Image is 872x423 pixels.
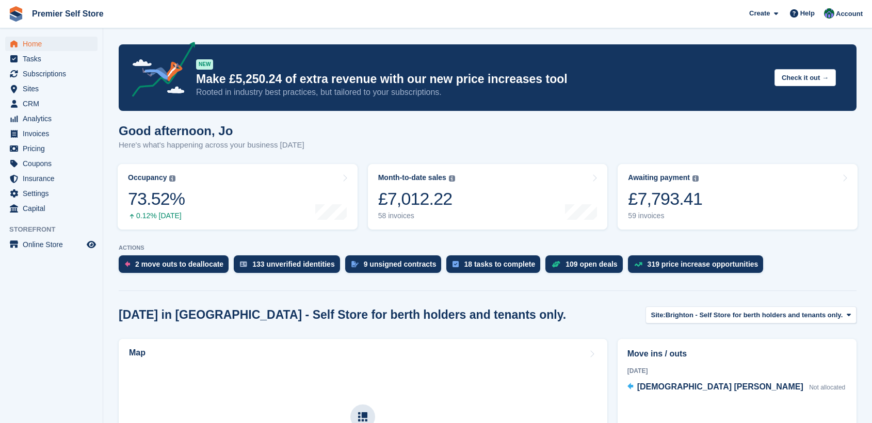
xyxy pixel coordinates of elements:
a: 133 unverified identities [234,255,345,278]
span: Storefront [9,224,103,235]
div: 0.12% [DATE] [128,211,185,220]
span: Brighton - Self Store for berth holders and tenants only. [666,310,843,320]
div: 2 move outs to deallocate [135,260,223,268]
div: 109 open deals [566,260,617,268]
div: £7,793.41 [628,188,702,209]
p: Rooted in industry best practices, but tailored to your subscriptions. [196,87,766,98]
img: price_increase_opportunities-93ffe204e8149a01c8c9dc8f82e8f89637d9d84a8eef4429ea346261dce0b2c0.svg [634,262,642,267]
img: icon-info-grey-7440780725fd019a000dd9b08b2336e03edf1995a4989e88bcd33f0948082b44.svg [169,175,175,182]
span: Invoices [23,126,85,141]
span: [DEMOGRAPHIC_DATA] [PERSON_NAME] [637,382,803,391]
span: Create [749,8,770,19]
span: Help [800,8,815,19]
a: menu [5,156,98,171]
img: verify_identity-adf6edd0f0f0b5bbfe63781bf79b02c33cf7c696d77639b501bdc392416b5a36.svg [240,261,247,267]
span: Settings [23,186,85,201]
img: contract_signature_icon-13c848040528278c33f63329250d36e43548de30e8caae1d1a13099fd9432cc5.svg [351,261,359,267]
span: Pricing [23,141,85,156]
a: menu [5,237,98,252]
a: menu [5,82,98,96]
img: deal-1b604bf984904fb50ccaf53a9ad4b4a5d6e5aea283cecdc64d6e3604feb123c2.svg [552,261,560,268]
span: Site: [651,310,666,320]
a: menu [5,141,98,156]
a: Occupancy 73.52% 0.12% [DATE] [118,164,358,230]
a: [DEMOGRAPHIC_DATA] [PERSON_NAME] Not allocated [627,381,846,394]
a: 2 move outs to deallocate [119,255,234,278]
span: Not allocated [809,384,845,391]
button: Site: Brighton - Self Store for berth holders and tenants only. [645,306,857,323]
span: Account [836,9,863,19]
a: menu [5,67,98,81]
span: Subscriptions [23,67,85,81]
div: 58 invoices [378,211,455,220]
div: NEW [196,59,213,70]
a: 18 tasks to complete [446,255,545,278]
h2: Move ins / outs [627,348,847,360]
a: menu [5,171,98,186]
span: Coupons [23,156,85,171]
div: 133 unverified identities [252,260,335,268]
h2: [DATE] in [GEOGRAPHIC_DATA] - Self Store for berth holders and tenants only. [119,308,566,322]
span: CRM [23,96,85,111]
a: Month-to-date sales £7,012.22 58 invoices [368,164,608,230]
div: 73.52% [128,188,185,209]
a: 109 open deals [545,255,627,278]
span: Capital [23,201,85,216]
a: 319 price increase opportunities [628,255,769,278]
span: Home [23,37,85,51]
p: Here's what's happening across your business [DATE] [119,139,304,151]
h1: Good afternoon, Jo [119,124,304,138]
span: Insurance [23,171,85,186]
a: menu [5,37,98,51]
img: Jo Granger [824,8,834,19]
button: Check it out → [774,69,836,86]
p: ACTIONS [119,245,857,251]
img: stora-icon-8386f47178a22dfd0bd8f6a31ec36ba5ce8667c1dd55bd0f319d3a0aa187defe.svg [8,6,24,22]
div: 59 invoices [628,211,702,220]
a: Preview store [85,238,98,251]
a: 9 unsigned contracts [345,255,447,278]
img: move_outs_to_deallocate_icon-f764333ba52eb49d3ac5e1228854f67142a1ed5810a6f6cc68b1a99e826820c5.svg [125,261,130,267]
img: icon-info-grey-7440780725fd019a000dd9b08b2336e03edf1995a4989e88bcd33f0948082b44.svg [449,175,455,182]
span: Online Store [23,237,85,252]
a: Awaiting payment £7,793.41 59 invoices [618,164,858,230]
div: Month-to-date sales [378,173,446,182]
div: 18 tasks to complete [464,260,535,268]
img: map-icn-33ee37083ee616e46c38cad1a60f524a97daa1e2b2c8c0bc3eb3415660979fc1.svg [358,412,367,421]
div: Occupancy [128,173,167,182]
div: Awaiting payment [628,173,690,182]
a: menu [5,126,98,141]
h2: Map [129,348,146,357]
img: price-adjustments-announcement-icon-8257ccfd72463d97f412b2fc003d46551f7dbcb40ab6d574587a9cd5c0d94... [123,42,196,101]
span: Analytics [23,111,85,126]
img: icon-info-grey-7440780725fd019a000dd9b08b2336e03edf1995a4989e88bcd33f0948082b44.svg [692,175,699,182]
a: menu [5,52,98,66]
a: menu [5,186,98,201]
p: Make £5,250.24 of extra revenue with our new price increases tool [196,72,766,87]
a: menu [5,96,98,111]
img: task-75834270c22a3079a89374b754ae025e5fb1db73e45f91037f5363f120a921f8.svg [453,261,459,267]
span: Sites [23,82,85,96]
span: Tasks [23,52,85,66]
div: 9 unsigned contracts [364,260,437,268]
a: menu [5,111,98,126]
a: Premier Self Store [28,5,108,22]
a: menu [5,201,98,216]
div: [DATE] [627,366,847,376]
div: 319 price increase opportunities [648,260,758,268]
div: £7,012.22 [378,188,455,209]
